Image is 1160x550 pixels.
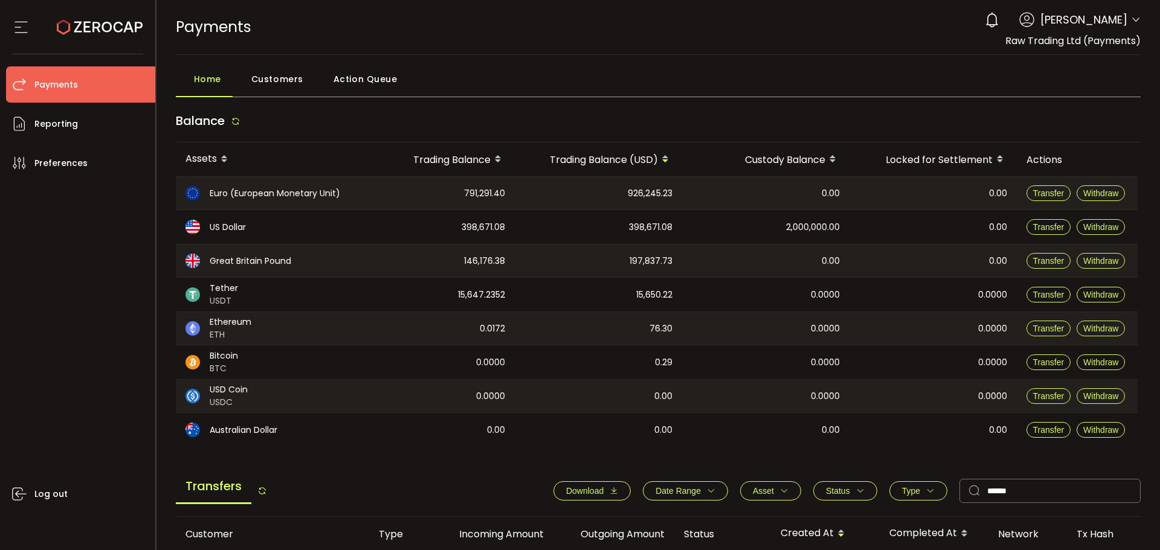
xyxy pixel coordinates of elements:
[1026,253,1071,269] button: Transfer
[210,255,291,267] span: Great Britain Pound
[989,423,1007,437] span: 0.00
[1019,420,1160,550] iframe: Chat Widget
[1077,321,1125,336] button: Withdraw
[553,481,631,500] button: Download
[813,481,877,500] button: Status
[553,527,674,541] div: Outgoing Amount
[811,356,840,369] span: 0.0000
[822,423,840,437] span: 0.00
[462,220,505,234] span: 398,671.08
[629,220,672,234] span: 398,671.08
[210,282,238,295] span: Tether
[210,424,277,436] span: Australian Dollar
[458,288,505,302] span: 15,647.2352
[1083,391,1118,401] span: Withdraw
[880,523,988,544] div: Completed At
[1077,354,1125,370] button: Withdraw
[185,287,200,302] img: usdt_portfolio.svg
[989,187,1007,200] span: 0.00
[363,149,515,170] div: Trading Balance
[480,322,505,336] span: 0.0172
[566,486,604,496] span: Download
[1033,290,1065,299] span: Transfer
[649,322,672,336] span: 76.30
[771,523,880,544] div: Created At
[978,288,1007,302] span: 0.0000
[369,527,433,541] div: Type
[1005,34,1141,48] span: Raw Trading Ltd (Payments)
[1026,219,1071,235] button: Transfer
[476,356,505,369] span: 0.0000
[34,76,78,94] span: Payments
[822,187,840,200] span: 0.00
[654,423,672,437] span: 0.00
[251,67,303,91] span: Customers
[811,322,840,336] span: 0.0000
[210,350,238,362] span: Bitcoin
[753,486,774,496] span: Asset
[210,383,248,396] span: USD Coin
[210,221,246,234] span: US Dollar
[1077,219,1125,235] button: Withdraw
[630,254,672,268] span: 197,837.73
[464,254,505,268] span: 146,176.38
[1033,391,1065,401] span: Transfer
[176,112,225,129] span: Balance
[656,486,701,496] span: Date Range
[849,149,1017,170] div: Locked for Settlement
[1083,188,1118,198] span: Withdraw
[1083,222,1118,232] span: Withdraw
[34,485,68,503] span: Log out
[811,389,840,403] span: 0.0000
[636,288,672,302] span: 15,650.22
[1083,357,1118,367] span: Withdraw
[210,316,251,328] span: Ethereum
[1026,354,1071,370] button: Transfer
[185,355,200,369] img: btc_portfolio.svg
[185,220,200,234] img: usd_portfolio.svg
[210,328,251,341] span: ETH
[1033,324,1065,333] span: Transfer
[826,486,850,496] span: Status
[1077,388,1125,404] button: Withdraw
[989,254,1007,268] span: 0.00
[1026,185,1071,201] button: Transfer
[1083,256,1118,266] span: Withdraw
[989,220,1007,234] span: 0.00
[889,481,947,500] button: Type
[1077,287,1125,302] button: Withdraw
[740,481,801,500] button: Asset
[185,389,200,403] img: usdc_portfolio.svg
[210,362,238,375] span: BTC
[487,423,505,437] span: 0.00
[1033,256,1065,266] span: Transfer
[655,356,672,369] span: 0.29
[210,187,340,200] span: Euro (European Monetary Unit)
[1033,222,1065,232] span: Transfer
[1033,357,1065,367] span: Transfer
[185,321,200,336] img: eth_portfolio.svg
[786,220,840,234] span: 2,000,000.00
[1077,185,1125,201] button: Withdraw
[822,254,840,268] span: 0.00
[464,187,505,200] span: 791,291.40
[515,149,682,170] div: Trading Balance (USD)
[194,67,221,91] span: Home
[1077,253,1125,269] button: Withdraw
[333,67,398,91] span: Action Queue
[34,155,88,172] span: Preferences
[1026,287,1071,302] button: Transfer
[176,470,251,504] span: Transfers
[1083,290,1118,299] span: Withdraw
[34,115,78,133] span: Reporting
[176,527,369,541] div: Customer
[210,396,248,409] span: USDC
[176,149,363,170] div: Assets
[1026,321,1071,336] button: Transfer
[654,389,672,403] span: 0.00
[978,389,1007,403] span: 0.0000
[1040,11,1127,28] span: [PERSON_NAME]
[674,527,771,541] div: Status
[988,527,1067,541] div: Network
